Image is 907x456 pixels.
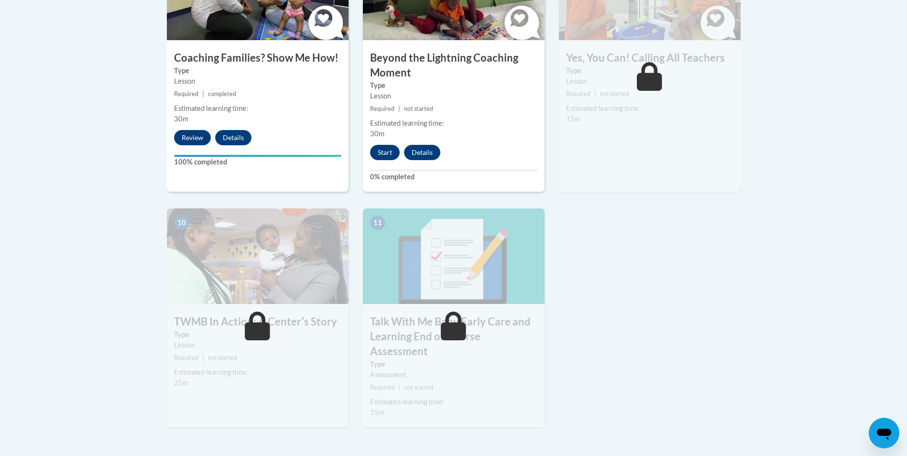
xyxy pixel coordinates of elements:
h3: Coaching Families? Show Me How! [167,51,349,65]
span: 25m [174,379,188,387]
span: 15m [566,115,580,123]
span: | [398,384,400,391]
h3: TWMB In Action: A Centerʹs Story [167,315,349,329]
button: Review [174,130,211,145]
span: 11 [370,216,385,230]
div: Lesson [370,91,537,101]
span: Required [174,354,198,361]
span: not started [404,384,433,391]
button: Details [215,130,251,145]
button: Start [370,145,400,160]
img: Course Image [167,208,349,304]
label: Type [566,65,733,76]
h3: Beyond the Lightning Coaching Moment [363,51,545,80]
img: Course Image [363,208,545,304]
label: Type [370,359,537,369]
div: Estimated learning time: [174,103,341,114]
div: Estimated learning time: [174,367,341,378]
span: 30m [370,130,384,138]
div: Estimated learning time: [566,103,733,114]
span: 10 [174,216,189,230]
div: Lesson [566,76,733,87]
h3: Yes, You Can! Calling All Teachers [559,51,741,65]
label: Type [370,80,537,91]
div: Your progress [174,155,341,157]
div: Lesson [174,340,341,350]
div: Estimated learning time: [370,397,537,407]
label: 100% completed [174,157,341,167]
span: Required [370,384,394,391]
label: Type [174,65,341,76]
span: Required [566,90,590,98]
div: Assessment [370,369,537,380]
h3: Talk With Me Baby Early Care and Learning End of Course Assessment [363,315,545,358]
label: 0% completed [370,172,537,182]
span: | [202,90,204,98]
span: | [202,354,204,361]
span: 30m [174,115,188,123]
span: Required [174,90,198,98]
div: Lesson [174,76,341,87]
span: completed [208,90,236,98]
button: Details [404,145,440,160]
span: 15m [370,408,384,416]
iframe: Button to launch messaging window [869,418,899,448]
span: not started [404,105,433,112]
label: Type [174,329,341,340]
span: Required [370,105,394,112]
span: | [594,90,596,98]
div: Estimated learning time: [370,118,537,129]
span: | [398,105,400,112]
span: not started [600,90,629,98]
span: not started [208,354,237,361]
